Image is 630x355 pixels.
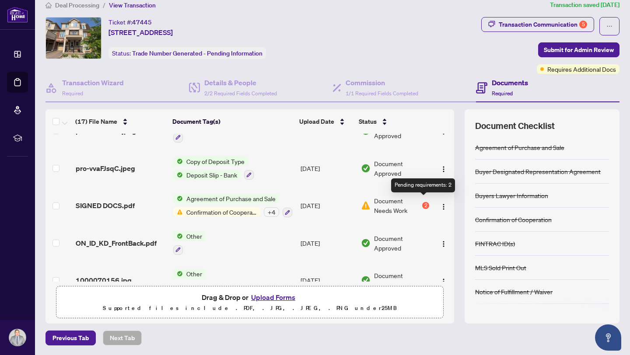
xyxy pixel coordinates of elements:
[173,269,183,278] img: Status Icon
[492,90,513,97] span: Required
[475,143,564,152] div: Agreement of Purchase and Sale
[359,117,377,126] span: Status
[264,207,279,217] div: + 4
[183,194,279,203] span: Agreement of Purchase and Sale
[173,207,183,217] img: Status Icon
[62,90,83,97] span: Required
[108,27,173,38] span: [STREET_ADDRESS]
[440,166,447,173] img: Logo
[183,231,206,241] span: Other
[52,331,89,345] span: Previous Tab
[76,275,132,285] span: 1000070156.jpg
[297,262,357,299] td: [DATE]
[173,170,183,180] img: Status Icon
[475,263,526,272] div: MLS Sold Print Out
[499,17,587,31] div: Transaction Communication
[391,178,455,192] div: Pending requirements: 2
[606,23,612,29] span: ellipsis
[183,157,248,166] span: Copy of Deposit Type
[361,238,371,248] img: Document Status
[299,117,334,126] span: Upload Date
[440,278,447,285] img: Logo
[475,191,548,200] div: Buyers Lawyer Information
[62,303,438,313] p: Supported files include .PDF, .JPG, .JPEG, .PNG under 25 MB
[173,194,183,203] img: Status Icon
[173,231,206,255] button: Status IconOther
[374,196,420,215] span: Document Needs Work
[183,207,260,217] span: Confirmation of Cooperation
[183,269,206,278] span: Other
[297,224,357,262] td: [DATE]
[475,239,515,248] div: FINTRAC ID(s)
[437,161,451,175] button: Logo
[173,231,183,241] img: Status Icon
[76,200,135,211] span: SIGNED DOCS.pdf
[296,109,356,134] th: Upload Date
[173,157,183,166] img: Status Icon
[46,17,101,59] img: IMG-E12206688_1.jpg
[346,77,418,88] h4: Commission
[374,233,429,253] span: Document Approved
[204,90,277,97] span: 2/2 Required Fields Completed
[7,7,28,23] img: logo
[422,202,429,209] div: 2
[361,164,371,173] img: Document Status
[538,42,619,57] button: Submit for Admin Review
[544,43,614,57] span: Submit for Admin Review
[75,117,117,126] span: (17) File Name
[173,157,254,180] button: Status IconCopy of Deposit TypeStatus IconDeposit Slip - Bank
[547,64,616,74] span: Requires Additional Docs
[9,329,26,346] img: Profile Icon
[481,17,594,32] button: Transaction Communication5
[76,163,135,174] span: pro-vvaFJsqC.jpeg
[440,240,447,247] img: Logo
[475,167,601,176] div: Buyer Designated Representation Agreement
[248,292,298,303] button: Upload Forms
[355,109,430,134] th: Status
[437,198,451,212] button: Logo
[297,150,357,187] td: [DATE]
[595,324,621,351] button: Open asap
[108,17,152,27] div: Ticket #:
[361,201,371,210] img: Document Status
[72,109,168,134] th: (17) File Name
[475,287,553,296] div: Notice of Fulfillment / Waiver
[103,331,142,345] button: Next Tab
[361,275,371,285] img: Document Status
[76,238,157,248] span: ON_ID_KD_FrontBack.pdf
[492,77,528,88] h4: Documents
[437,273,451,287] button: Logo
[579,21,587,28] div: 5
[62,77,124,88] h4: Transaction Wizard
[132,18,152,26] span: 47445
[132,49,262,57] span: Trade Number Generated - Pending Information
[183,170,241,180] span: Deposit Slip - Bank
[169,109,296,134] th: Document Tag(s)
[346,90,418,97] span: 1/1 Required Fields Completed
[55,1,99,9] span: Deal Processing
[374,159,429,178] span: Document Approved
[475,215,552,224] div: Confirmation of Cooperation
[437,236,451,250] button: Logo
[109,1,156,9] span: View Transaction
[297,187,357,224] td: [DATE]
[56,286,443,319] span: Drag & Drop orUpload FormsSupported files include .PDF, .JPG, .JPEG, .PNG under25MB
[475,120,555,132] span: Document Checklist
[173,269,206,292] button: Status IconOther
[173,194,292,217] button: Status IconAgreement of Purchase and SaleStatus IconConfirmation of Cooperation+4
[45,331,96,345] button: Previous Tab
[202,292,298,303] span: Drag & Drop or
[45,2,52,8] span: home
[374,271,429,290] span: Document Approved
[108,47,266,59] div: Status:
[204,77,277,88] h4: Details & People
[440,203,447,210] img: Logo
